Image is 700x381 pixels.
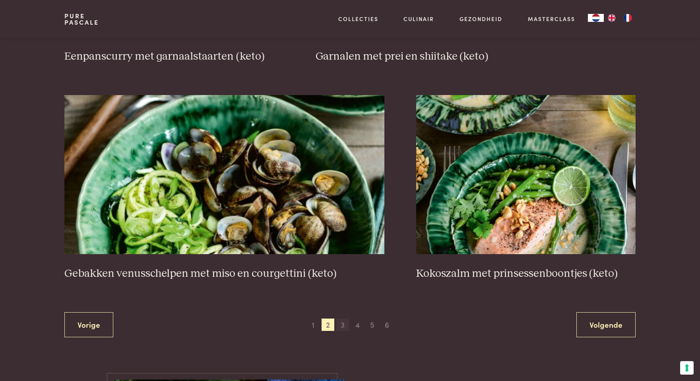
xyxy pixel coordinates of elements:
ul: Language list [604,14,636,22]
a: EN [604,14,620,22]
img: Gebakken venusschelpen met miso en courgettini (keto) [64,95,384,254]
a: Gezondheid [460,15,502,23]
a: Culinair [403,15,434,23]
span: 6 [381,319,394,331]
a: FR [620,14,636,22]
a: Vorige [64,312,113,337]
h3: Gebakken venusschelpen met miso en courgettini (keto) [64,267,384,281]
a: Volgende [576,312,636,337]
a: Kokoszalm met prinsessenboontjes (keto) Kokoszalm met prinsessenboontjes (keto) [416,95,636,280]
a: NL [588,14,604,22]
a: Masterclass [528,15,575,23]
a: PurePascale [64,13,99,25]
span: 2 [322,319,334,331]
a: Gebakken venusschelpen met miso en courgettini (keto) Gebakken venusschelpen met miso en courgett... [64,95,384,280]
img: Kokoszalm met prinsessenboontjes (keto) [416,95,636,254]
span: 3 [336,319,349,331]
span: 4 [351,319,364,331]
h3: Eenpanscurry met garnaalstaarten (keto) [64,50,284,64]
span: 1 [307,319,320,331]
div: Language [588,14,604,22]
h3: Kokoszalm met prinsessenboontjes (keto) [416,267,636,281]
span: 5 [366,319,378,331]
a: Collecties [338,15,378,23]
button: Uw voorkeuren voor toestemming voor trackingtechnologieën [680,361,694,375]
aside: Language selected: Nederlands [588,14,636,22]
h3: Garnalen met prei en shiitake (keto) [316,50,636,64]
